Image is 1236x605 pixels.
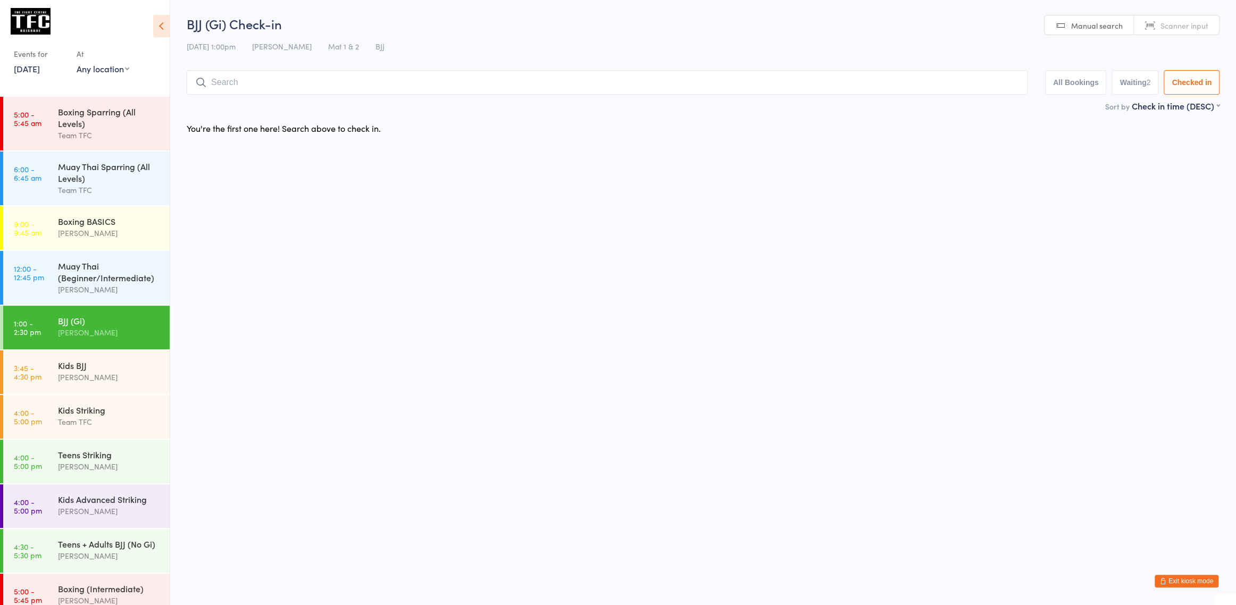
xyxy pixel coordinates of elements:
div: Teens Striking [58,449,161,460]
div: Check in time (DESC) [1132,100,1220,112]
span: Scanner input [1160,20,1208,31]
div: 2 [1147,78,1151,87]
div: Any location [77,63,129,74]
img: The Fight Centre Brisbane [11,8,51,35]
time: 4:30 - 5:30 pm [14,542,41,559]
a: 9:00 -9:45 amBoxing BASICS[PERSON_NAME] [3,206,170,250]
time: 3:45 - 4:30 pm [14,364,41,381]
div: [PERSON_NAME] [58,283,161,296]
div: Kids BJJ [58,359,161,371]
div: Boxing (Intermediate) [58,583,161,594]
a: 4:00 -5:00 pmKids Advanced Striking[PERSON_NAME] [3,484,170,528]
button: All Bookings [1045,70,1107,95]
a: 3:45 -4:30 pmKids BJJ[PERSON_NAME] [3,350,170,394]
div: Muay Thai (Beginner/Intermediate) [58,260,161,283]
div: [PERSON_NAME] [58,550,161,562]
button: Waiting2 [1112,70,1158,95]
time: 6:00 - 6:45 am [14,165,41,182]
div: Events for [14,45,66,63]
div: Team TFC [58,416,161,428]
div: BJJ (Gi) [58,315,161,326]
div: Team TFC [58,129,161,141]
span: Mat 1 & 2 [328,41,359,52]
a: 12:00 -12:45 pmMuay Thai (Beginner/Intermediate)[PERSON_NAME] [3,251,170,305]
button: Checked in [1164,70,1220,95]
time: 4:00 - 5:00 pm [14,408,42,425]
label: Sort by [1105,101,1130,112]
a: 4:00 -5:00 pmKids StrikingTeam TFC [3,395,170,439]
a: 5:00 -5:45 amBoxing Sparring (All Levels)Team TFC [3,97,170,150]
a: 4:30 -5:30 pmTeens + Adults BJJ (No Gi)[PERSON_NAME] [3,529,170,573]
time: 9:00 - 9:45 am [14,220,41,237]
input: Search [187,70,1028,95]
div: Muay Thai Sparring (All Levels) [58,161,161,184]
div: Team TFC [58,184,161,196]
div: Kids Striking [58,404,161,416]
time: 5:00 - 5:45 pm [14,587,42,604]
span: BJJ [375,41,385,52]
div: Kids Advanced Striking [58,493,161,505]
div: [PERSON_NAME] [58,505,161,517]
span: [DATE] 1:00pm [187,41,236,52]
a: 1:00 -2:30 pmBJJ (Gi)[PERSON_NAME] [3,306,170,349]
time: 4:00 - 5:00 pm [14,498,42,515]
a: [DATE] [14,63,40,74]
time: 4:00 - 5:00 pm [14,453,42,470]
time: 1:00 - 2:30 pm [14,319,41,336]
div: [PERSON_NAME] [58,371,161,383]
div: Boxing BASICS [58,215,161,227]
time: 12:00 - 12:45 pm [14,264,44,281]
div: [PERSON_NAME] [58,326,161,339]
h2: BJJ (Gi) Check-in [187,15,1220,32]
div: You're the first one here! Search above to check in. [187,122,381,134]
div: [PERSON_NAME] [58,227,161,239]
a: 4:00 -5:00 pmTeens Striking[PERSON_NAME] [3,440,170,483]
button: Exit kiosk mode [1155,575,1218,587]
a: 6:00 -6:45 amMuay Thai Sparring (All Levels)Team TFC [3,152,170,205]
div: Boxing Sparring (All Levels) [58,106,161,129]
div: [PERSON_NAME] [58,460,161,473]
div: Teens + Adults BJJ (No Gi) [58,538,161,550]
div: At [77,45,129,63]
span: [PERSON_NAME] [252,41,312,52]
time: 5:00 - 5:45 am [14,110,41,127]
span: Manual search [1071,20,1123,31]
